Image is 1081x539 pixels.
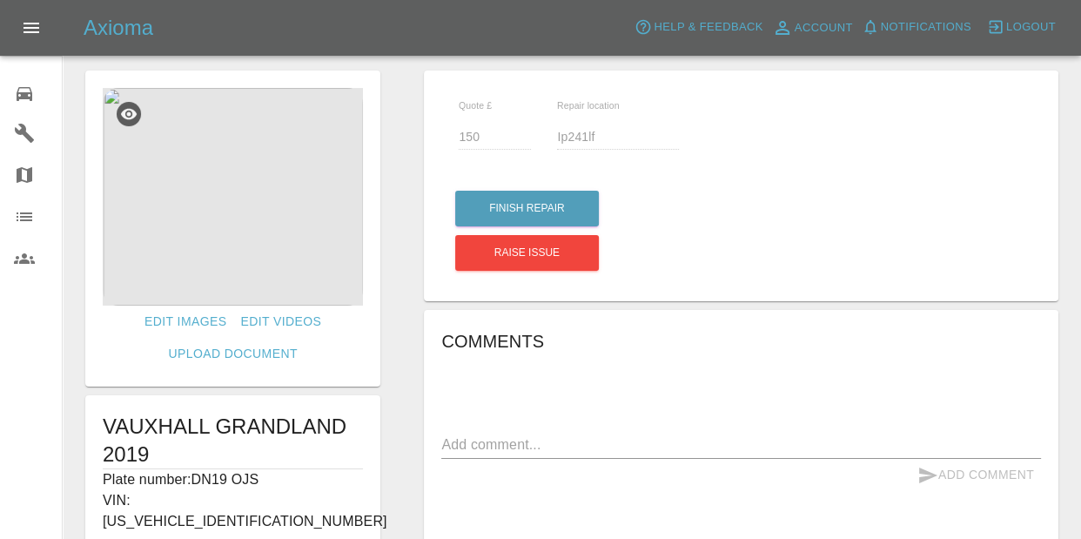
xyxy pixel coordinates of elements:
a: Upload Document [161,338,304,370]
button: Open drawer [10,7,52,49]
span: Account [795,18,853,38]
button: Notifications [857,14,976,41]
h5: Axioma [84,14,153,42]
span: Logout [1006,17,1056,37]
img: 53149724-1224-4f12-bdbd-6770d98f47d7 [103,88,363,306]
a: Edit Images [138,306,233,338]
span: Help & Feedback [654,17,762,37]
p: Plate number: DN19 OJS [103,469,363,490]
h1: VAUXHALL GRANDLAND 2019 [103,413,363,468]
p: VIN: [US_VEHICLE_IDENTIFICATION_NUMBER] [103,490,363,532]
button: Finish Repair [455,191,599,226]
a: Account [768,14,857,42]
button: Raise issue [455,235,599,271]
span: Quote £ [459,100,492,111]
button: Help & Feedback [630,14,767,41]
span: Notifications [881,17,971,37]
span: Repair location [557,100,620,111]
button: Logout [983,14,1060,41]
a: Edit Videos [233,306,328,338]
h6: Comments [441,327,1041,355]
